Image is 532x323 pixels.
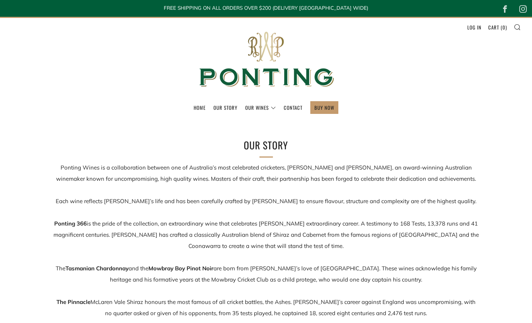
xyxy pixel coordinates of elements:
[191,18,341,101] img: Ponting Wines
[194,102,206,114] a: Home
[56,298,90,305] strong: The Pinnacle
[213,102,237,114] a: Our Story
[54,220,87,227] strong: Ponting 366
[284,102,302,114] a: Contact
[488,21,507,33] a: Cart (0)
[314,102,334,114] a: BUY NOW
[467,21,482,33] a: Log in
[143,137,390,153] h2: Our Story
[148,265,213,272] strong: Mowbray Boy Pinot Noir
[245,102,276,114] a: Our Wines
[65,265,129,272] strong: Tasmanian Chardonnay
[502,24,505,31] span: 0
